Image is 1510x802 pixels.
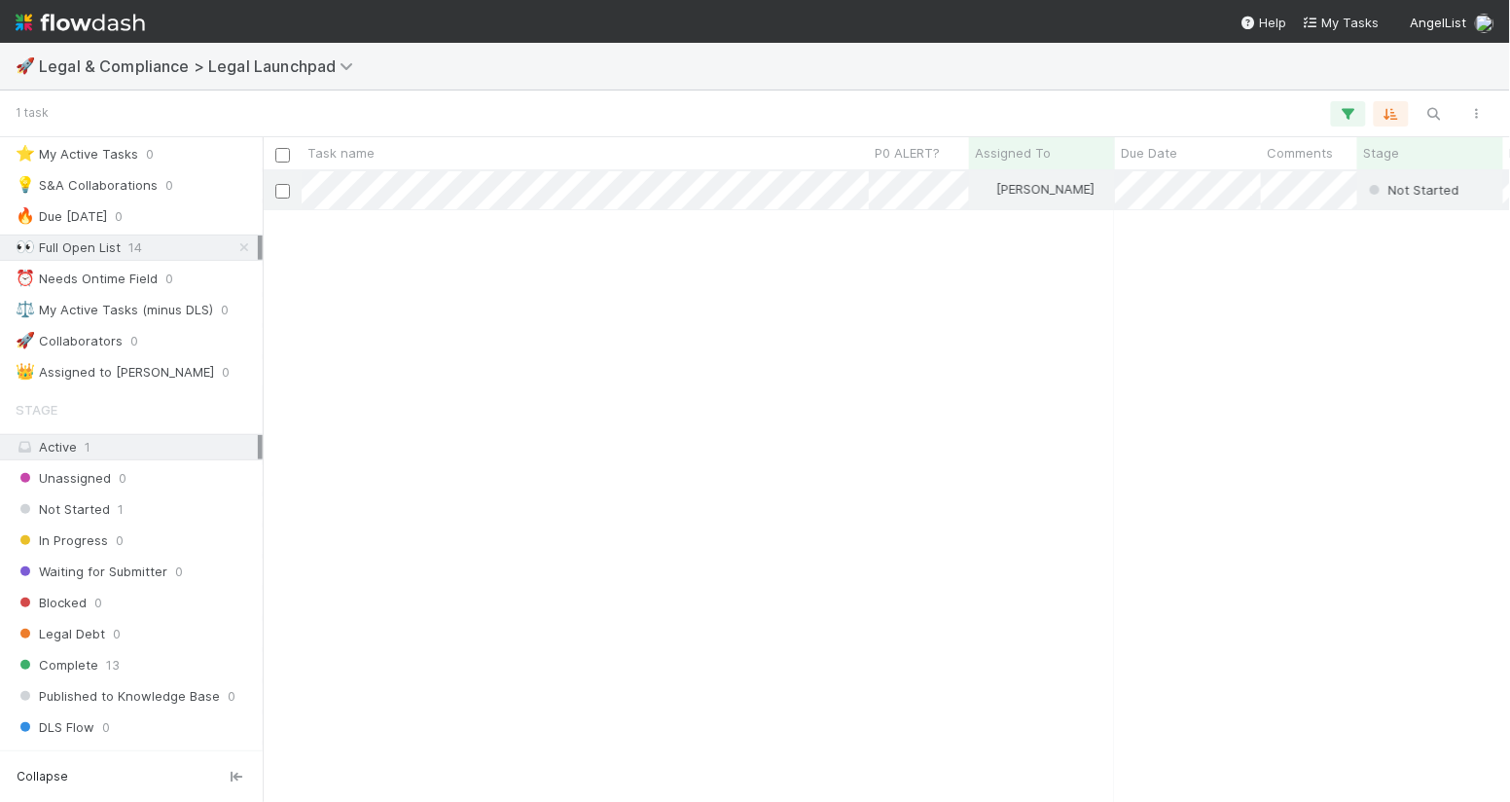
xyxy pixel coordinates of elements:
[16,301,35,317] span: ⚖️
[165,173,173,198] span: 0
[118,497,124,522] span: 1
[1363,143,1399,163] span: Stage
[977,179,1095,199] div: [PERSON_NAME]
[16,236,121,260] div: Full Open List
[106,653,120,677] span: 13
[1267,143,1333,163] span: Comments
[61,747,75,771] span: 14
[16,270,35,286] span: ⏰
[16,497,110,522] span: Not Started
[16,653,98,677] span: Complete
[175,560,183,584] span: 0
[16,57,35,74] span: 🚀
[16,332,35,348] span: 🚀
[16,207,35,224] span: 🔥
[221,298,229,322] span: 0
[1475,14,1494,33] img: avatar_5d51780c-77ad-4a9d-a6ed-b88b2c284079.png
[16,363,35,380] span: 👑
[16,560,167,584] span: Waiting for Submitter
[16,104,49,122] small: 1 task
[16,360,214,384] div: Assigned to [PERSON_NAME]
[1303,13,1380,32] a: My Tasks
[16,747,258,771] div: All
[16,142,138,166] div: My Active Tasks
[146,142,154,166] span: 0
[165,267,173,291] span: 0
[16,622,105,646] span: Legal Debt
[16,591,87,615] span: Blocked
[16,6,145,39] img: logo-inverted-e16ddd16eac7371096b0.svg
[16,298,213,322] div: My Active Tasks (minus DLS)
[1303,15,1380,30] span: My Tasks
[275,148,290,163] input: Toggle All Rows Selected
[222,360,230,384] span: 0
[102,715,110,740] span: 0
[130,329,138,353] span: 0
[128,236,142,260] span: 14
[39,56,363,76] span: Legal & Compliance > Legal Launchpad
[16,238,35,255] span: 👀
[978,181,993,197] img: avatar_cd087ddc-540b-4a45-9726-71183506ed6a.png
[16,204,107,229] div: Due [DATE]
[1240,13,1287,32] div: Help
[16,176,35,193] span: 💡
[113,622,121,646] span: 0
[17,768,68,785] span: Collapse
[1365,180,1459,200] div: Not Started
[228,684,235,709] span: 0
[307,143,375,163] span: Task name
[119,466,126,491] span: 0
[94,591,102,615] span: 0
[975,143,1051,163] span: Assigned To
[275,184,290,199] input: Toggle Row Selected
[16,390,57,429] span: Stage
[85,439,90,455] span: 1
[16,145,35,162] span: ⭐
[16,267,158,291] div: Needs Ontime Field
[16,529,108,553] span: In Progress
[16,173,158,198] div: S&A Collaborations
[16,715,94,740] span: DLS Flow
[996,181,1095,197] span: [PERSON_NAME]
[1411,15,1467,30] span: AngelList
[875,143,940,163] span: P0 ALERT?
[115,204,123,229] span: 0
[16,329,123,353] div: Collaborators
[1365,182,1459,198] span: Not Started
[16,466,111,491] span: Unassigned
[1121,143,1177,163] span: Due Date
[16,435,258,459] div: Active
[116,529,124,553] span: 0
[16,684,220,709] span: Published to Knowledge Base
